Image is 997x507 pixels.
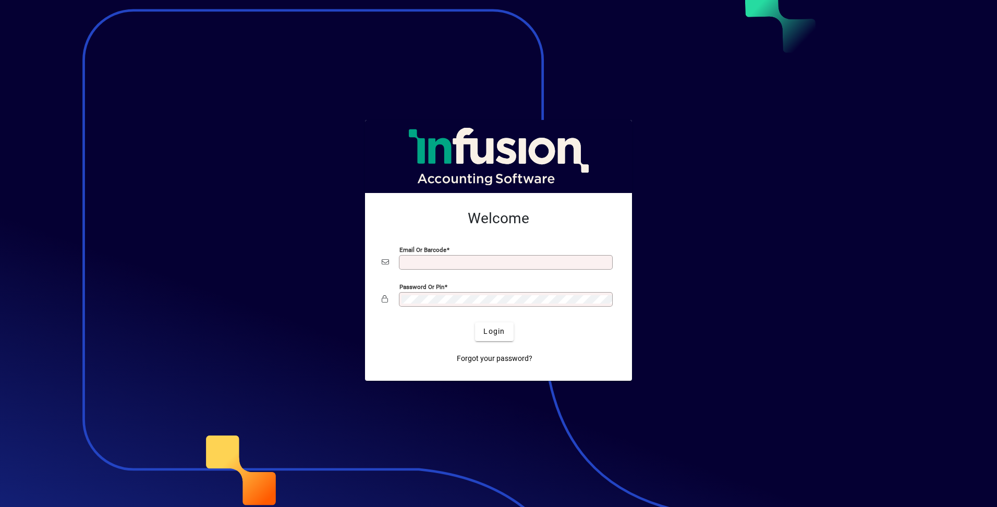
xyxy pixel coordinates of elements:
mat-label: Email or Barcode [399,246,446,253]
button: Login [475,322,513,341]
h2: Welcome [382,210,615,227]
mat-label: Password or Pin [399,283,444,290]
span: Forgot your password? [457,353,532,364]
a: Forgot your password? [453,349,537,368]
span: Login [483,326,505,337]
